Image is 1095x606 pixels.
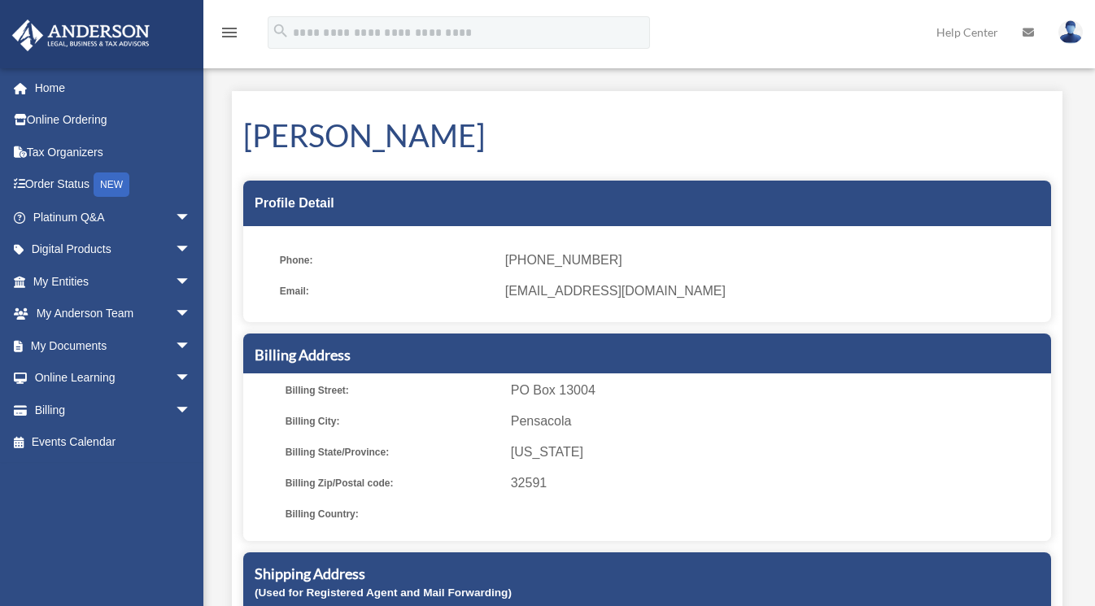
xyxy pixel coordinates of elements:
[94,172,129,197] div: NEW
[243,114,1051,157] h1: [PERSON_NAME]
[286,410,500,433] span: Billing City:
[255,564,1040,584] h5: Shipping Address
[11,168,216,202] a: Order StatusNEW
[286,472,500,495] span: Billing Zip/Postal code:
[243,181,1051,226] div: Profile Detail
[220,23,239,42] i: menu
[11,298,216,330] a: My Anderson Teamarrow_drop_down
[11,329,216,362] a: My Documentsarrow_drop_down
[11,104,216,137] a: Online Ordering
[11,72,216,104] a: Home
[280,280,494,303] span: Email:
[255,345,1040,365] h5: Billing Address
[511,379,1045,402] span: PO Box 13004
[286,379,500,402] span: Billing Street:
[286,441,500,464] span: Billing State/Province:
[505,249,1040,272] span: [PHONE_NUMBER]
[11,136,216,168] a: Tax Organizers
[286,503,500,525] span: Billing Country:
[11,426,216,459] a: Events Calendar
[511,441,1045,464] span: [US_STATE]
[280,249,494,272] span: Phone:
[175,394,207,427] span: arrow_drop_down
[175,298,207,331] span: arrow_drop_down
[7,20,155,51] img: Anderson Advisors Platinum Portal
[175,201,207,234] span: arrow_drop_down
[175,362,207,395] span: arrow_drop_down
[175,329,207,363] span: arrow_drop_down
[505,280,1040,303] span: [EMAIL_ADDRESS][DOMAIN_NAME]
[11,394,216,426] a: Billingarrow_drop_down
[255,586,512,599] small: (Used for Registered Agent and Mail Forwarding)
[11,265,216,298] a: My Entitiesarrow_drop_down
[175,265,207,299] span: arrow_drop_down
[272,22,290,40] i: search
[11,233,216,266] a: Digital Productsarrow_drop_down
[11,201,216,233] a: Platinum Q&Aarrow_drop_down
[11,362,216,395] a: Online Learningarrow_drop_down
[1058,20,1083,44] img: User Pic
[175,233,207,267] span: arrow_drop_down
[511,410,1045,433] span: Pensacola
[511,472,1045,495] span: 32591
[220,28,239,42] a: menu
